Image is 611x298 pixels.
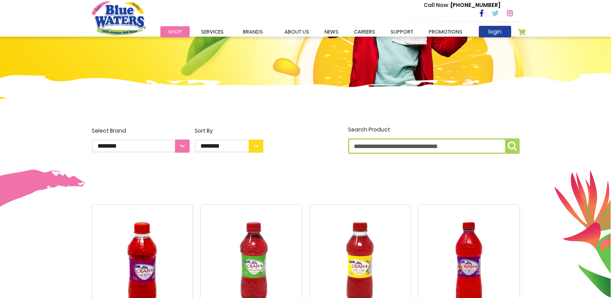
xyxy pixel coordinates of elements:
a: login [479,26,511,37]
div: Sort By [195,127,263,135]
span: Shop [168,28,182,35]
a: News [317,26,346,37]
label: Select Brand [92,127,190,153]
input: Search Product [348,138,520,154]
button: Search Product [505,138,520,154]
img: search-icon.png [508,141,517,151]
select: Select Brand [92,140,190,153]
span: Services [201,28,224,35]
a: about us [277,26,317,37]
p: [PHONE_NUMBER] [424,1,500,9]
a: careers [346,26,383,37]
span: Brands [243,28,263,35]
a: Promotions [421,26,470,37]
span: Call Now : [424,1,451,9]
label: Search Product [348,126,520,154]
a: support [383,26,421,37]
select: Sort By [195,140,263,153]
a: store logo [92,1,146,35]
